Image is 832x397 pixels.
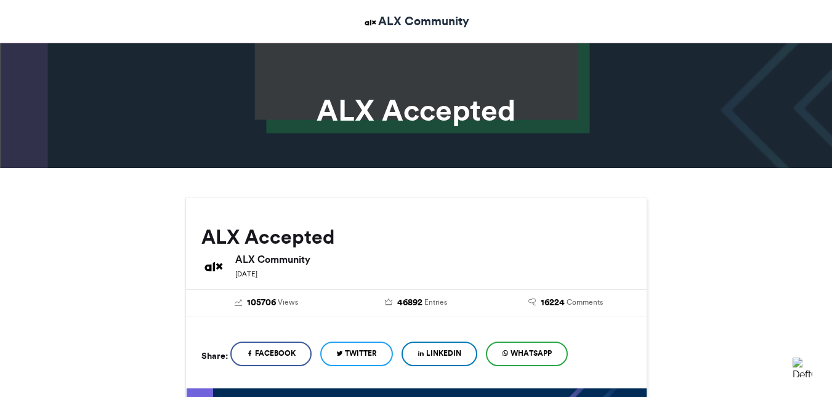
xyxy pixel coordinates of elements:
a: 46892 Entries [350,296,482,310]
a: Facebook [230,342,312,366]
span: Facebook [255,348,296,359]
h5: Share: [201,348,228,364]
a: 16224 Comments [500,296,631,310]
a: ALX Community [363,12,469,30]
small: [DATE] [235,270,257,278]
span: 16224 [541,296,565,310]
a: 105706 Views [201,296,333,310]
span: Comments [567,297,603,308]
h6: ALX Community [235,254,631,264]
span: Twitter [345,348,377,359]
span: WhatsApp [511,348,552,359]
a: Twitter [320,342,393,366]
a: WhatsApp [486,342,568,366]
h1: ALX Accepted [75,95,758,125]
img: ALX Community [363,15,378,30]
span: Entries [424,297,447,308]
img: ALX Community [201,254,226,279]
span: 105706 [247,296,276,310]
a: LinkedIn [402,342,477,366]
span: 46892 [397,296,422,310]
span: LinkedIn [426,348,461,359]
span: Views [278,297,298,308]
h2: ALX Accepted [201,226,631,248]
